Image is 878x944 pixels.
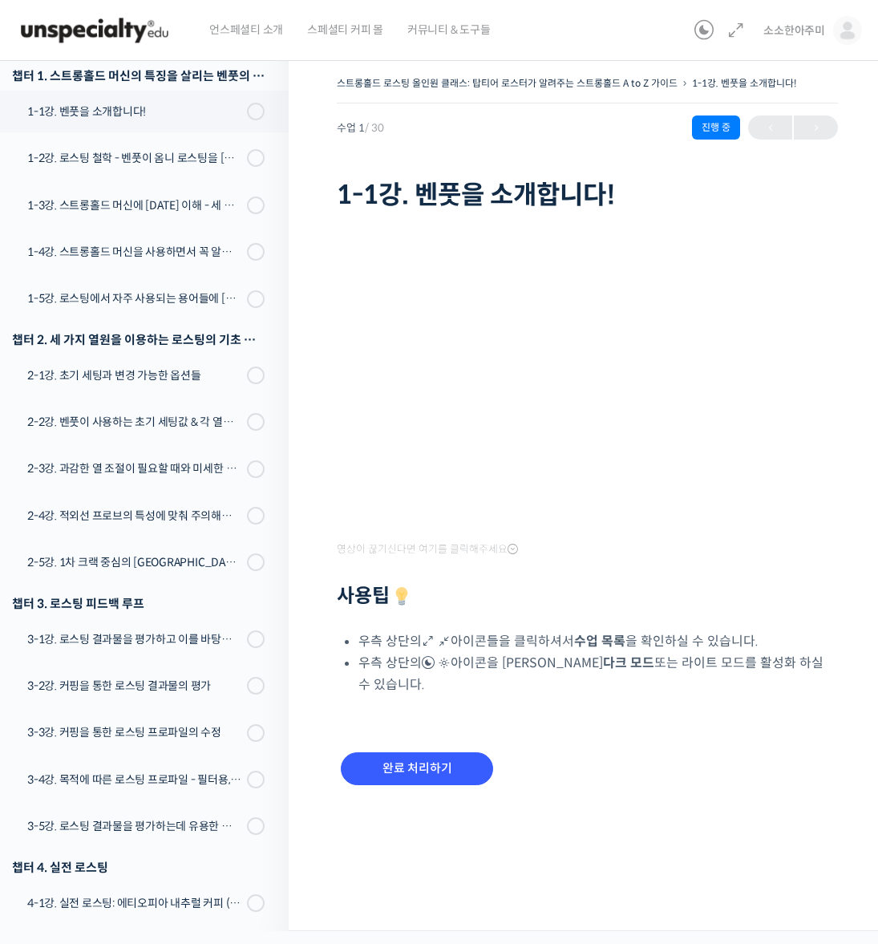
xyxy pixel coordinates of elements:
span: / 30 [365,121,384,135]
h1: 1-1강. 벤풋을 소개합니다! [337,180,838,210]
div: 챕터 4. 실전 로스팅 [12,857,265,878]
a: 설정 [207,508,308,549]
div: 1-2강. 로스팅 철학 - 벤풋이 옴니 로스팅을 [DATE] 않는 이유 [27,149,242,167]
strong: 사용팁 [337,584,414,608]
a: 대화 [106,508,207,549]
div: 3-3강. 커핑을 통한 로스팅 프로파일의 수정 [27,723,242,741]
li: 우측 상단의 아이콘들을 클릭하셔서 을 확인하실 수 있습니다. [358,630,838,652]
b: 수업 목록 [574,633,625,650]
span: 설정 [248,533,267,545]
div: 3-5강. 로스팅 결과물을 평가하는데 유용한 팁들 - 연수를 활용한 커핑, 커핑용 분쇄도 찾기, 로스트 레벨에 따른 QC 등 [27,817,242,835]
div: 2-5강. 1차 크랙 중심의 [GEOGRAPHIC_DATA]에 관하여 [27,553,242,571]
div: 4-1강. 실전 로스팅: 에티오피아 내추럴 커피 (당분이 많이 포함되어 있고 색이 고르지 않은 경우) [27,894,242,912]
a: 홈 [5,508,106,549]
li: 우측 상단의 아이콘을 [PERSON_NAME] 또는 라이트 모드를 활성화 하실 수 있습니다. [358,652,838,695]
div: 3-4강. 목적에 따른 로스팅 프로파일 - 필터용, 에스프레소용 [27,771,242,788]
div: 2-2강. 벤풋이 사용하는 초기 세팅값 & 각 열원이 하는 역할 [27,413,242,431]
div: 2-3강. 과감한 열 조절이 필요할 때와 미세한 열 조절이 필요할 때 [27,460,242,477]
input: 완료 처리하기 [341,752,493,785]
div: 3-1강. 로스팅 결과물을 평가하고 이를 바탕으로 프로파일을 설계하는 방법 [27,630,242,648]
div: 1-3강. 스트롱홀드 머신에 [DATE] 이해 - 세 가지 열원이 만들어내는 변화 [27,196,242,214]
h3: 챕터 1. 스트롱홀드 머신의 특징을 살리는 벤풋의 로스팅 방식 [12,65,265,87]
div: 진행 중 [692,115,740,140]
span: 영상이 끊기신다면 여기를 클릭해주세요 [337,543,518,556]
a: 스트롱홀드 로스팅 올인원 클래스: 탑티어 로스터가 알려주는 스트롱홀드 A to Z 가이드 [337,77,678,89]
div: 2-1강. 초기 세팅과 변경 가능한 옵션들 [27,367,242,384]
a: 1-1강. 벤풋을 소개합니다! [692,77,797,89]
span: 수업 1 [337,123,384,133]
div: 챕터 2. 세 가지 열원을 이용하는 로스팅의 기초 설계 [12,329,265,350]
div: 1-1강. 벤풋을 소개합니다! [27,103,242,120]
span: 대화 [147,533,166,546]
span: 홈 [51,533,60,545]
b: 다크 모드 [603,654,654,671]
div: 3-2강. 커핑을 통한 로스팅 결과물의 평가 [27,677,242,695]
div: 1-5강. 로스팅에서 자주 사용되는 용어들에 [DATE] 이해 [27,290,242,307]
span: 소소한아주미 [763,23,825,38]
div: 2-4강. 적외선 프로브의 특성에 맞춰 주의해야 할 점들 [27,507,242,525]
div: 챕터 3. 로스팅 피드백 루프 [12,593,265,614]
img: 💡 [392,587,411,606]
div: 1-4강. 스트롱홀드 머신을 사용하면서 꼭 알고 있어야 할 유의사항 [27,243,242,261]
